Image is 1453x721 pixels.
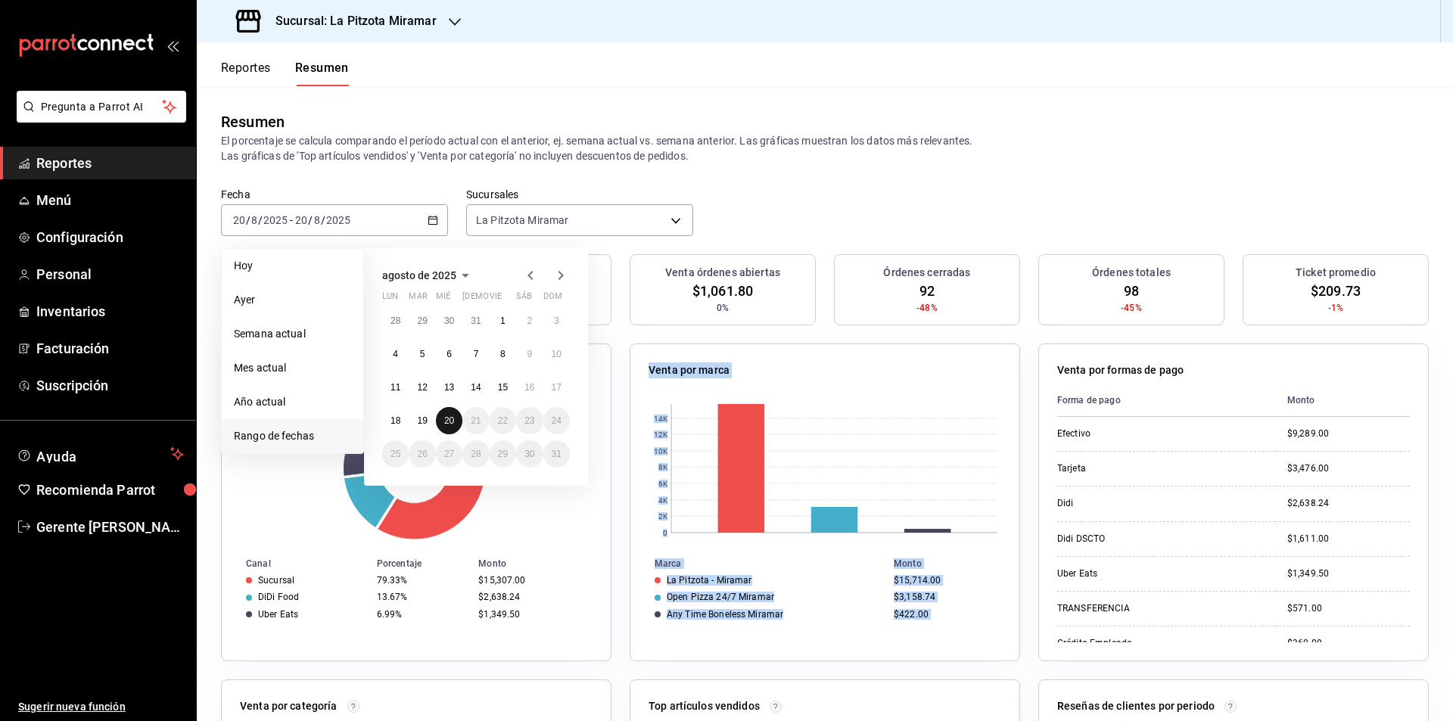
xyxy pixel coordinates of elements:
[894,575,995,586] div: $15,714.00
[1057,533,1209,545] div: Didi DSCTO
[246,214,250,226] span: /
[1287,637,1410,650] div: $360.00
[466,189,693,200] label: Sucursales
[234,326,351,342] span: Semana actual
[382,407,409,434] button: 18 de agosto de 2025
[654,415,668,423] text: 14K
[234,428,351,444] span: Rango de fechas
[18,699,184,715] span: Sugerir nueva función
[234,292,351,308] span: Ayer
[667,592,774,602] div: Open Pizza 24/7 Miramar
[232,214,246,226] input: --
[894,609,995,620] div: $422.00
[258,609,298,620] div: Uber Eats
[1057,427,1209,440] div: Efectivo
[1057,362,1184,378] p: Venta por formas de pago
[17,91,186,123] button: Pregunta a Parrot AI
[888,555,1019,572] th: Monto
[258,575,294,586] div: Sucursal
[654,430,668,439] text: 12K
[658,463,668,471] text: 8K
[263,214,288,226] input: ----
[1311,281,1361,301] span: $209.73
[462,307,489,334] button: 31 de julio de 2025
[462,340,489,368] button: 7 de agosto de 2025
[471,449,481,459] abbr: 28 de agosto de 2025
[444,415,454,426] abbr: 20 de agosto de 2025
[221,189,448,200] label: Fecha
[472,555,611,572] th: Monto
[36,227,184,247] span: Configuración
[1057,497,1209,510] div: Didi
[371,555,472,572] th: Porcentaje
[377,575,466,586] div: 79.33%
[382,291,398,307] abbr: lunes
[436,291,450,307] abbr: miércoles
[382,269,456,281] span: agosto de 2025
[436,374,462,401] button: 13 de agosto de 2025
[474,349,479,359] abbr: 7 de agosto de 2025
[250,214,258,226] input: --
[36,301,184,322] span: Inventarios
[290,214,293,226] span: -
[894,592,995,602] div: $3,158.74
[663,529,667,537] text: 0
[498,382,508,393] abbr: 15 de agosto de 2025
[543,291,562,307] abbr: domingo
[393,349,398,359] abbr: 4 de agosto de 2025
[436,440,462,468] button: 27 de agosto de 2025
[1121,301,1142,315] span: -45%
[36,338,184,359] span: Facturación
[476,213,568,228] span: La Pitzota Miramar
[630,555,888,572] th: Marca
[527,349,532,359] abbr: 9 de agosto de 2025
[1092,265,1171,281] h3: Órdenes totales
[490,374,516,401] button: 15 de agosto de 2025
[500,349,506,359] abbr: 8 de agosto de 2025
[462,440,489,468] button: 28 de agosto de 2025
[221,110,285,133] div: Resumen
[516,307,543,334] button: 2 de agosto de 2025
[667,609,783,620] div: Any Time Boneless Miramar
[462,374,489,401] button: 14 de agosto de 2025
[258,214,263,226] span: /
[692,281,753,301] span: $1,061.80
[478,609,586,620] div: $1,349.50
[294,214,308,226] input: --
[543,307,570,334] button: 3 de agosto de 2025
[417,382,427,393] abbr: 12 de agosto de 2025
[382,440,409,468] button: 25 de agosto de 2025
[543,340,570,368] button: 10 de agosto de 2025
[308,214,313,226] span: /
[649,362,730,378] p: Venta por marca
[444,315,454,326] abbr: 30 de julio de 2025
[234,258,351,274] span: Hoy
[665,265,780,281] h3: Venta órdenes abiertas
[524,415,534,426] abbr: 23 de agosto de 2025
[1057,384,1275,417] th: Forma de pago
[543,440,570,468] button: 31 de agosto de 2025
[658,480,668,488] text: 6K
[1296,265,1376,281] h3: Ticket promedio
[500,315,506,326] abbr: 1 de agosto de 2025
[409,440,435,468] button: 26 de agosto de 2025
[524,382,534,393] abbr: 16 de agosto de 2025
[649,698,760,714] p: Top artículos vendidos
[471,415,481,426] abbr: 21 de agosto de 2025
[444,382,454,393] abbr: 13 de agosto de 2025
[436,307,462,334] button: 30 de julio de 2025
[1124,281,1139,301] span: 98
[11,110,186,126] a: Pregunta a Parrot AI
[258,592,299,602] div: DiDi Food
[552,382,562,393] abbr: 17 de agosto de 2025
[234,394,351,410] span: Año actual
[1057,602,1209,615] div: TRANSFERENCIA
[462,291,552,307] abbr: jueves
[462,407,489,434] button: 21 de agosto de 2025
[240,698,338,714] p: Venta por categoría
[883,265,970,281] h3: Órdenes cerradas
[446,349,452,359] abbr: 6 de agosto de 2025
[417,415,427,426] abbr: 19 de agosto de 2025
[36,375,184,396] span: Suscripción
[36,264,184,284] span: Personal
